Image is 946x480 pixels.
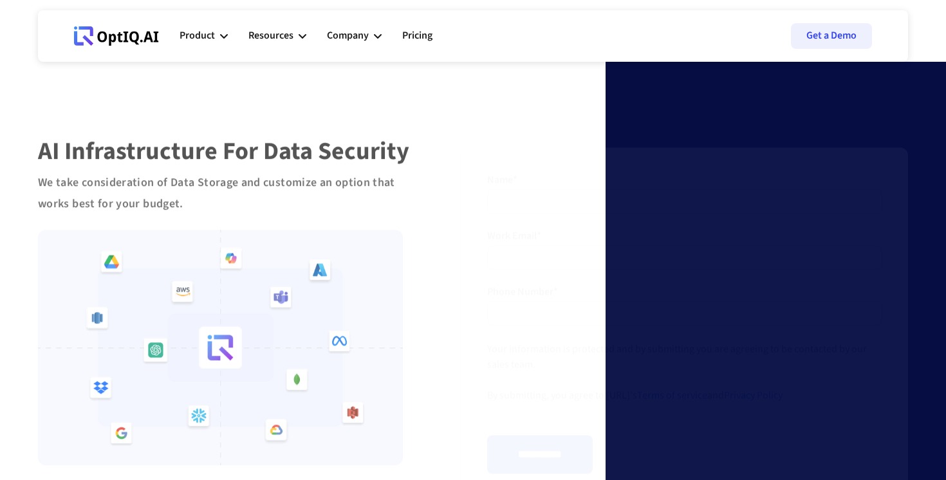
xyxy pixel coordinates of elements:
[791,23,872,49] a: Get a Demo
[38,134,409,169] span: AI Infrastructure for Data Security
[487,341,882,435] div: Your information is protected and by submitting you are agreeing to be contacted by our sales tea...
[637,388,707,402] a: Terms of service
[487,285,882,298] label: Phone Number*
[248,27,293,44] div: Resources
[487,229,882,242] label: Work Email*
[402,17,432,55] a: Pricing
[38,172,410,214] div: We take consideration of Data Storage and customize an option that works best for your budget.
[327,17,382,55] div: Company
[180,27,215,44] div: Product
[487,173,882,186] label: Name*
[724,388,783,402] a: Privacy Policy
[248,17,306,55] div: Resources
[487,173,882,474] form: Form 1
[180,17,228,55] div: Product
[74,17,159,55] a: Webflow Homepage
[74,45,75,46] div: Webflow Homepage
[327,27,369,44] div: Company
